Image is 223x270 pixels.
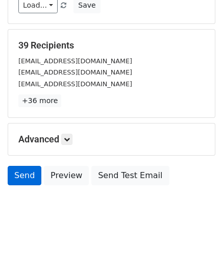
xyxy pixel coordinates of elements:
a: +36 more [18,94,61,107]
h5: 39 Recipients [18,40,205,51]
a: Send [8,166,41,185]
a: Send Test Email [91,166,169,185]
h5: Advanced [18,134,205,145]
small: [EMAIL_ADDRESS][DOMAIN_NAME] [18,57,132,65]
iframe: Chat Widget [172,221,223,270]
a: Preview [44,166,89,185]
small: [EMAIL_ADDRESS][DOMAIN_NAME] [18,68,132,76]
small: [EMAIL_ADDRESS][DOMAIN_NAME] [18,80,132,88]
